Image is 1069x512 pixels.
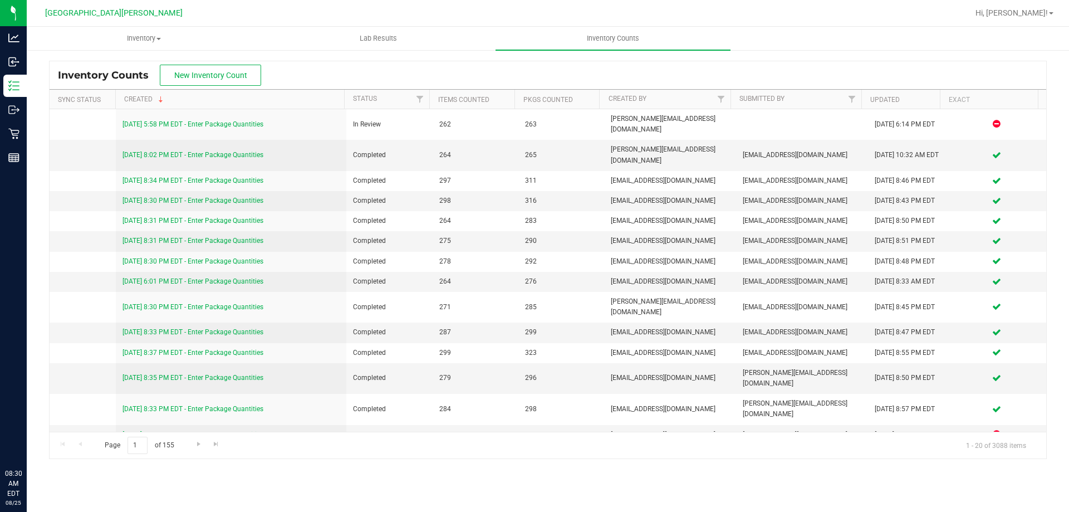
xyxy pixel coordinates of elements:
button: New Inventory Count [160,65,261,86]
a: Go to the last page [208,437,224,452]
a: Created By [609,95,646,103]
span: 264 [439,276,512,287]
span: Completed [353,327,425,338]
div: [DATE] 8:45 PM EDT [875,302,940,313]
div: [DATE] 8:57 PM EDT [875,404,940,415]
span: 265 [525,150,597,160]
span: 298 [525,404,597,415]
span: Completed [353,236,425,246]
span: Completed [353,256,425,267]
iframe: Resource center [11,423,45,456]
a: Lab Results [261,27,496,50]
span: Completed [353,302,425,313]
span: [EMAIL_ADDRESS][DOMAIN_NAME] [611,430,729,440]
span: [EMAIL_ADDRESS][DOMAIN_NAME] [611,175,729,186]
a: [DATE] 6:01 PM EDT - Enter Package Quantities [122,277,263,285]
span: [GEOGRAPHIC_DATA][PERSON_NAME] [45,8,183,18]
span: Inventory [27,33,261,43]
a: [DATE] 8:02 PM EDT - Enter Package Quantities [122,151,263,159]
span: [PERSON_NAME][EMAIL_ADDRESS][DOMAIN_NAME] [611,144,729,165]
a: [DATE] 4:52 PM EDT - Enter Package Quantities [122,431,263,438]
span: Completed [353,430,425,440]
span: [EMAIL_ADDRESS][DOMAIN_NAME] [743,150,861,160]
p: 08/25 [5,499,22,507]
span: [EMAIL_ADDRESS][DOMAIN_NAME] [611,276,729,287]
span: 1 - 20 of 3088 items [957,437,1035,454]
a: [DATE] 8:30 PM EDT - Enter Package Quantities [122,197,263,204]
span: 276 [525,276,597,287]
span: 263 [525,119,597,130]
span: Completed [353,150,425,160]
span: 264 [439,150,512,160]
span: Inventory Counts [572,33,654,43]
span: Lab Results [345,33,412,43]
a: [DATE] 8:33 PM EDT - Enter Package Quantities [122,328,263,336]
span: In Review [353,119,425,130]
a: Pkgs Counted [523,96,573,104]
div: [DATE] 10:32 AM EDT [875,150,940,160]
span: 285 [525,302,597,313]
span: 283 [525,216,597,226]
span: 262 [439,119,512,130]
span: 323 [525,348,597,358]
span: 264 [439,216,512,226]
a: Status [353,95,377,103]
span: 290 [525,236,597,246]
span: 298 [439,196,512,206]
span: [PERSON_NAME][EMAIL_ADDRESS][DOMAIN_NAME] [743,398,861,420]
a: Filter [712,90,730,109]
span: New Inventory Count [174,71,247,80]
span: [EMAIL_ADDRESS][DOMAIN_NAME] [611,256,729,267]
span: [EMAIL_ADDRESS][DOMAIN_NAME] [743,430,861,440]
p: 08:30 AM EDT [5,469,22,499]
a: Filter [411,90,429,109]
a: [DATE] 8:30 PM EDT - Enter Package Quantities [122,257,263,265]
inline-svg: Outbound [8,104,19,115]
span: Completed [353,373,425,383]
span: Page of 155 [95,437,183,454]
a: Inventory [27,27,261,50]
span: 284 [439,404,512,415]
a: [DATE] 8:31 PM EDT - Enter Package Quantities [122,237,263,245]
span: [EMAIL_ADDRESS][DOMAIN_NAME] [611,373,729,383]
div: [DATE] 8:46 PM EDT [875,175,940,186]
a: [DATE] 8:33 PM EDT - Enter Package Quantities [122,405,263,413]
div: [DATE] 8:50 PM EDT [875,373,940,383]
span: [EMAIL_ADDRESS][DOMAIN_NAME] [611,404,729,415]
div: [DATE] 6:14 PM EDT [875,119,940,130]
a: Items Counted [438,96,489,104]
div: [DATE] 4:54 PM EDT [875,430,940,440]
span: [EMAIL_ADDRESS][DOMAIN_NAME] [743,175,861,186]
inline-svg: Inbound [8,56,19,67]
div: [DATE] 8:51 PM EDT [875,236,940,246]
span: [EMAIL_ADDRESS][DOMAIN_NAME] [743,276,861,287]
span: 299 [439,348,512,358]
div: [DATE] 8:50 PM EDT [875,216,940,226]
span: [PERSON_NAME][EMAIL_ADDRESS][DOMAIN_NAME] [611,114,729,135]
span: Completed [353,348,425,358]
div: [DATE] 8:48 PM EDT [875,256,940,267]
span: [EMAIL_ADDRESS][DOMAIN_NAME] [743,348,861,358]
span: 275 [439,236,512,246]
span: [PERSON_NAME][EMAIL_ADDRESS][DOMAIN_NAME] [743,368,861,389]
span: Completed [353,404,425,415]
span: [EMAIL_ADDRESS][DOMAIN_NAME] [743,302,861,313]
span: [EMAIL_ADDRESS][DOMAIN_NAME] [611,236,729,246]
th: Exact [940,90,1038,109]
a: [DATE] 8:35 PM EDT - Enter Package Quantities [122,374,263,382]
a: Submitted By [739,95,784,103]
a: Sync Status [58,96,101,104]
span: 292 [525,256,597,267]
span: 297 [439,175,512,186]
span: [EMAIL_ADDRESS][DOMAIN_NAME] [611,348,729,358]
div: [DATE] 8:55 PM EDT [875,348,940,358]
span: [EMAIL_ADDRESS][DOMAIN_NAME] [743,327,861,338]
inline-svg: Analytics [8,32,19,43]
a: Inventory Counts [496,27,730,50]
a: [DATE] 8:30 PM EDT - Enter Package Quantities [122,303,263,311]
span: 0 [525,430,597,440]
span: [EMAIL_ADDRESS][DOMAIN_NAME] [743,196,861,206]
span: 271 [439,302,512,313]
span: Hi, [PERSON_NAME]! [975,8,1048,17]
div: [DATE] 8:47 PM EDT [875,327,940,338]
